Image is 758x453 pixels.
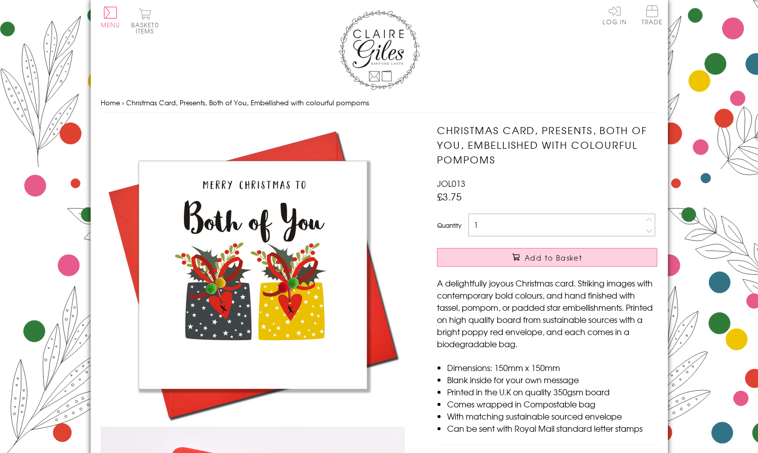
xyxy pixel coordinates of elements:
[437,189,462,203] span: £3.75
[447,374,657,386] li: Blank inside for your own message
[126,98,369,107] span: Christmas Card, Presents, Both of You, Embellished with colourful pompoms
[122,98,124,107] span: ›
[525,253,582,263] span: Add to Basket
[101,7,121,28] button: Menu
[437,277,657,350] p: A delightfully joyous Christmas card. Striking images with contemporary bold colours, and hand fi...
[101,123,405,427] img: Christmas Card, Presents, Both of You, Embellished with colourful pompoms
[437,221,461,230] label: Quantity
[642,5,663,25] span: Trade
[447,410,657,422] li: With matching sustainable sourced envelope
[447,422,657,434] li: Can be sent with Royal Mail standard letter stamps
[642,5,663,27] a: Trade
[447,361,657,374] li: Dimensions: 150mm x 150mm
[101,98,120,107] a: Home
[447,386,657,398] li: Printed in the U.K on quality 350gsm board
[131,8,159,34] button: Basket0 items
[437,177,465,189] span: JOL013
[603,5,627,25] a: Log In
[101,20,121,29] span: Menu
[339,10,420,90] img: Claire Giles Greetings Cards
[101,93,658,113] nav: breadcrumbs
[447,398,657,410] li: Comes wrapped in Compostable bag
[136,20,159,35] span: 0 items
[437,248,657,267] button: Add to Basket
[437,123,657,167] h1: Christmas Card, Presents, Both of You, Embellished with colourful pompoms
